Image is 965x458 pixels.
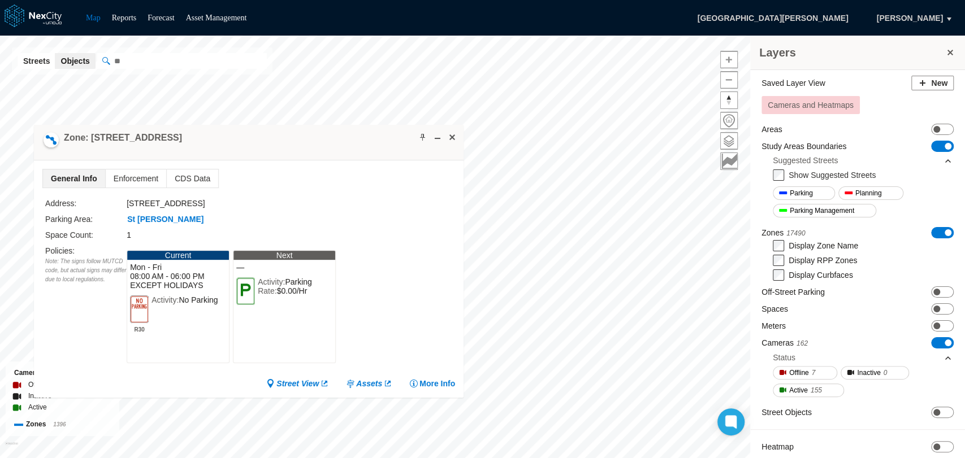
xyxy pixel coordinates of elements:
[112,14,137,22] a: Reports
[45,230,93,239] label: Space Count:
[761,96,860,114] button: Cameras and Heatmaps
[773,383,844,397] button: Active155
[761,286,825,298] label: Off-Street Parking
[236,263,332,272] span: —
[152,295,179,304] span: Activity:
[148,14,174,22] a: Forecast
[838,186,904,200] button: Planning
[761,141,846,152] label: Study Areas Boundaries
[720,91,738,109] button: Reset bearing to north
[797,339,808,347] span: 162
[127,197,332,210] div: [STREET_ADDRESS]
[130,263,226,272] span: Mon - Fri
[127,213,204,225] button: St [PERSON_NAME]
[285,277,311,286] span: Parking
[761,441,794,452] label: Heatmap
[761,77,825,89] label: Saved Layer View
[773,349,953,366] div: Status
[14,367,111,379] div: Cameras
[790,205,854,216] span: Parking Management
[130,324,149,333] span: R30
[276,378,319,389] span: Street View
[877,12,943,24] span: [PERSON_NAME]
[45,215,93,224] label: Parking Area:
[18,53,55,69] button: Streets
[346,378,392,389] a: Assets
[45,199,76,208] label: Address:
[685,8,860,28] span: [GEOGRAPHIC_DATA][PERSON_NAME]
[773,152,953,169] div: Suggested Streets
[28,379,47,390] label: Offline
[789,171,876,180] label: Show Suggested Streets
[768,101,854,110] span: Cameras and Heatmaps
[865,8,955,28] button: [PERSON_NAME]
[789,256,857,265] label: Display RPP Zones
[720,132,738,150] button: Layers management
[23,55,50,67] span: Streets
[28,390,51,402] label: Inactive
[186,14,247,22] a: Asset Management
[28,402,47,413] label: Active
[773,204,876,217] button: Parking Management
[761,303,788,315] label: Spaces
[179,295,218,304] span: No Parking
[789,385,808,396] span: Active
[258,286,276,295] span: Rate:
[127,229,332,241] div: 1
[55,53,95,69] button: Objects
[761,124,782,135] label: Areas
[419,378,455,389] span: More Info
[811,385,822,396] span: 155
[720,51,738,68] button: Zoom in
[5,442,18,455] a: Mapbox homepage
[43,169,105,187] span: General Info
[761,320,786,331] label: Meters
[773,352,795,363] div: Status
[720,152,738,170] button: Key metrics
[60,55,89,67] span: Objects
[53,421,66,428] span: 1396
[857,367,880,378] span: Inactive
[720,71,738,89] button: Zoom out
[130,272,226,281] span: 08:00 AM - 06:00 PM
[773,366,837,380] button: Offline7
[789,241,858,250] label: Display Zone Name
[266,378,329,389] a: Street View
[773,186,835,200] button: Parking
[931,77,947,89] span: New
[721,72,737,88] span: Zoom out
[258,277,285,286] span: Activity:
[276,286,307,295] span: $0.00/Hr
[127,251,229,260] div: Current
[167,169,218,187] span: CDS Data
[233,251,335,260] div: Next
[761,227,805,239] label: Zones
[855,187,882,199] span: Planning
[720,112,738,129] button: Home
[356,378,382,389] span: Assets
[86,14,101,22] a: Map
[841,366,909,380] button: Inactive0
[759,45,945,60] h3: Layers
[761,407,812,418] label: Street Objects
[409,378,455,389] button: More Info
[790,187,813,199] span: Parking
[130,281,226,290] span: EXCEPT HOLIDAYS
[45,246,75,255] label: Policies :
[761,337,808,349] label: Cameras
[884,367,888,378] span: 0
[773,155,838,166] div: Suggested Streets
[64,132,182,144] h4: Double-click to make header text selectable
[14,418,111,430] div: Zones
[789,367,808,378] span: Offline
[105,169,166,187] span: Enforcement
[789,271,853,280] label: Display Curbfaces
[811,367,815,378] span: 7
[721,92,737,108] span: Reset bearing to north
[45,257,127,284] div: Note: The signs follow MUTCD code, but actual signs may differ due to local regulations.
[911,76,954,90] button: New
[786,229,805,237] span: 17490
